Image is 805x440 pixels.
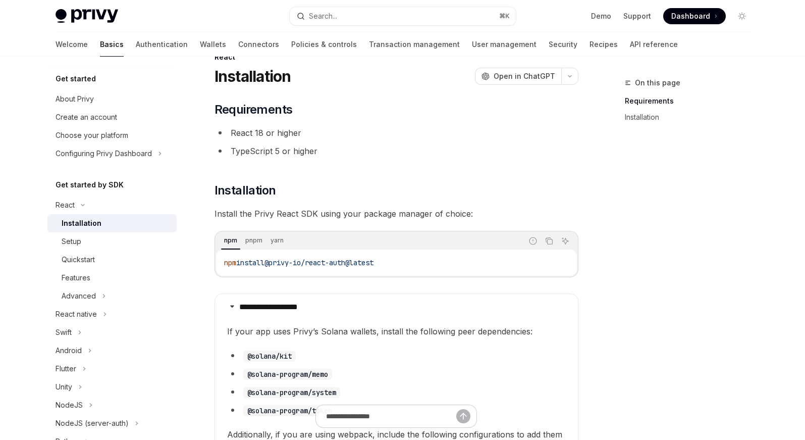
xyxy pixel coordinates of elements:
a: User management [472,32,536,57]
div: React [214,52,578,62]
button: Toggle Swift section [47,323,177,341]
button: Ask AI [559,234,572,248]
a: Quickstart [47,251,177,269]
span: @privy-io/react-auth@latest [264,258,373,267]
div: Flutter [56,363,76,375]
button: Copy the contents from the code block [543,234,556,248]
button: Toggle Unity section [47,378,177,396]
a: Recipes [589,32,618,57]
div: pnpm [242,234,265,247]
button: Toggle dark mode [734,8,750,24]
a: Dashboard [663,8,726,24]
div: Unity [56,381,72,393]
button: Report incorrect code [526,234,540,248]
span: Install the Privy React SDK using your package manager of choice: [214,207,578,221]
button: Toggle Flutter section [47,360,177,378]
span: Open in ChatGPT [494,71,555,81]
div: Features [62,272,90,284]
button: Toggle Advanced section [47,287,177,305]
code: @solana-program/system [243,387,340,398]
div: React [56,199,75,211]
div: React native [56,308,97,320]
div: Setup [62,235,81,248]
a: Requirements [625,93,758,109]
a: Create an account [47,108,177,126]
h1: Installation [214,67,291,85]
a: Authentication [136,32,188,57]
div: Installation [62,217,101,229]
li: React 18 or higher [214,126,578,140]
div: NodeJS (server-auth) [56,417,129,429]
a: Wallets [200,32,226,57]
li: TypeScript 5 or higher [214,144,578,158]
div: yarn [267,234,287,247]
button: Toggle Configuring Privy Dashboard section [47,144,177,163]
h5: Get started by SDK [56,179,124,191]
button: Toggle Android section [47,341,177,360]
a: Policies & controls [291,32,357,57]
span: install [236,258,264,267]
a: About Privy [47,90,177,108]
span: Dashboard [671,11,710,21]
span: If your app uses Privy’s Solana wallets, install the following peer dependencies: [227,324,566,338]
button: Toggle React section [47,196,177,214]
div: Advanced [62,290,96,302]
div: Choose your platform [56,129,128,141]
div: Search... [309,10,337,22]
a: API reference [630,32,678,57]
input: Ask a question... [326,405,456,427]
div: NodeJS [56,399,83,411]
span: On this page [635,77,680,89]
span: ⌘ K [499,12,510,20]
h5: Get started [56,73,96,85]
button: Open in ChatGPT [475,68,561,85]
div: Android [56,345,82,357]
a: Basics [100,32,124,57]
button: Toggle NodeJS (server-auth) section [47,414,177,432]
a: Installation [625,109,758,125]
button: Toggle React native section [47,305,177,323]
div: Configuring Privy Dashboard [56,148,152,160]
a: Features [47,269,177,287]
a: Demo [591,11,611,21]
a: Support [623,11,651,21]
button: Toggle NodeJS section [47,396,177,414]
button: Send message [456,409,470,423]
a: Connectors [238,32,279,57]
div: npm [221,234,240,247]
span: Installation [214,182,276,199]
img: light logo [56,9,118,23]
button: Open search [290,7,516,25]
div: Quickstart [62,254,95,266]
a: Installation [47,214,177,232]
div: About Privy [56,93,94,105]
a: Welcome [56,32,88,57]
div: Create an account [56,111,117,123]
a: Security [549,32,577,57]
span: npm [224,258,236,267]
div: Swift [56,326,72,338]
code: @solana-program/memo [243,369,332,380]
a: Transaction management [369,32,460,57]
a: Setup [47,232,177,251]
span: Requirements [214,102,293,118]
a: Choose your platform [47,126,177,144]
code: @solana/kit [243,351,296,362]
